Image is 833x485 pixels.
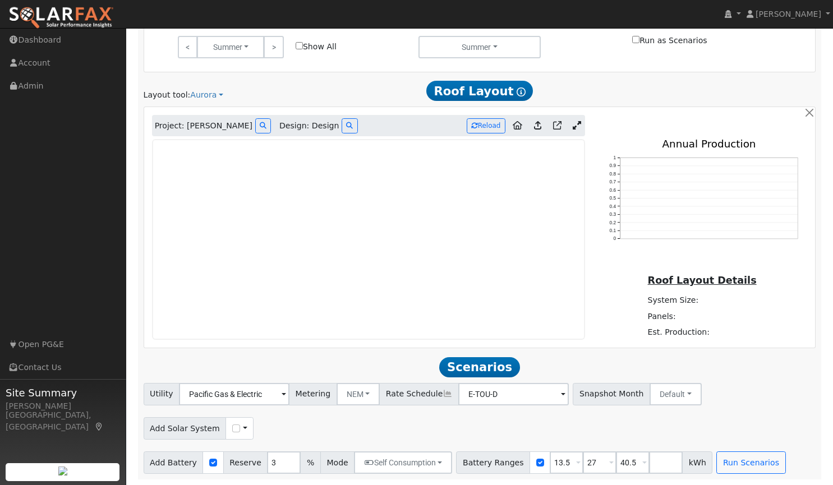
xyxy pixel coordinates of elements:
u: Roof Layout Details [648,275,757,286]
button: Summer [418,36,541,58]
span: Battery Ranges [456,451,530,474]
span: Roof Layout [426,81,533,101]
text: 0.2 [609,220,616,225]
text: 0.1 [609,228,616,233]
span: Rate Schedule [379,383,459,405]
text: 0.6 [609,187,616,193]
text: 0.4 [609,204,616,209]
span: Utility [144,383,180,405]
a: Upload consumption to Aurora project [530,117,546,135]
text: 0.5 [609,195,616,201]
a: Open in Aurora [549,117,566,135]
span: Snapshot Month [573,383,650,405]
td: Panels: [646,308,752,324]
a: Expand Aurora window [569,117,585,134]
img: retrieve [58,466,67,475]
button: Default [650,383,702,405]
span: Project: [PERSON_NAME] [155,120,252,132]
span: kWh [682,451,712,474]
text: Annual Production [662,138,756,150]
img: SolarFax [8,6,114,30]
button: NEM [337,383,380,405]
span: Site Summary [6,385,120,400]
span: Layout tool: [144,90,191,99]
div: [GEOGRAPHIC_DATA], [GEOGRAPHIC_DATA] [6,409,120,433]
input: Show All [296,42,303,49]
span: Design: Design [279,120,339,132]
span: Scenarios [439,357,519,377]
button: Run Scenarios [716,451,785,474]
span: Reserve [223,451,268,474]
span: Mode [320,451,355,474]
a: Aurora [190,89,223,101]
span: Add Battery [144,451,204,474]
span: Metering [289,383,337,405]
text: 1 [613,155,616,160]
td: System Size: [646,293,752,308]
td: Est. Production: [646,324,752,340]
input: Run as Scenarios [632,36,639,43]
a: > [264,36,283,58]
label: Show All [296,41,337,53]
span: % [300,451,320,474]
a: < [178,36,197,58]
span: Add Solar System [144,417,227,440]
button: Self Consumption [354,451,452,474]
input: Select a Utility [179,383,289,405]
span: [PERSON_NAME] [756,10,821,19]
text: 0.9 [609,163,616,168]
a: Aurora to Home [508,117,527,135]
i: Show Help [517,87,526,96]
text: 0.3 [609,211,616,217]
text: 0 [613,236,616,242]
label: Run as Scenarios [632,35,707,47]
a: Map [94,422,104,431]
text: 0.7 [609,179,616,184]
input: Select a Rate Schedule [458,383,569,405]
button: Summer [197,36,264,58]
div: [PERSON_NAME] [6,400,120,412]
button: Reload [467,118,505,133]
text: 0.8 [609,171,616,177]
